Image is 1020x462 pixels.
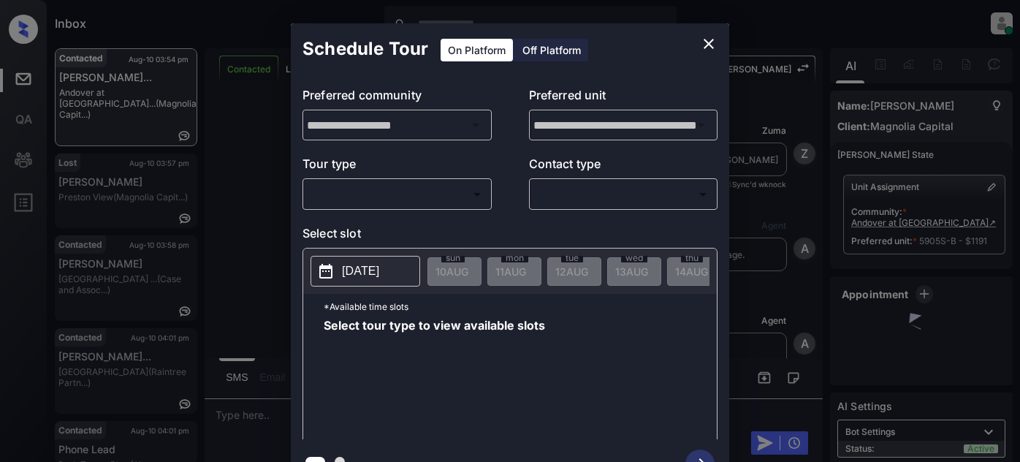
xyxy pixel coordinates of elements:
p: [DATE] [342,262,379,280]
button: close [694,29,723,58]
button: [DATE] [311,256,420,287]
div: On Platform [441,39,513,61]
p: Contact type [529,155,718,178]
p: Preferred unit [529,86,718,110]
p: Select slot [302,224,718,248]
p: Preferred community [302,86,492,110]
span: Select tour type to view available slots [324,319,545,436]
p: Tour type [302,155,492,178]
p: *Available time slots [324,294,717,319]
h2: Schedule Tour [291,23,440,75]
div: Off Platform [515,39,588,61]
